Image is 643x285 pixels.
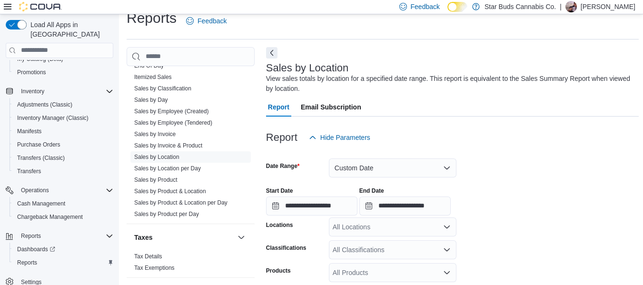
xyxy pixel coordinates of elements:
a: Tax Details [134,253,162,260]
a: Adjustments (Classic) [13,99,76,110]
button: Purchase Orders [10,138,117,151]
p: [PERSON_NAME] [581,1,635,12]
h3: Taxes [134,233,153,242]
a: End Of Day [134,62,164,69]
span: Report [268,98,289,117]
a: Sales by Classification [134,85,191,92]
a: Purchase Orders [13,139,64,150]
a: Sales by Location per Day [134,165,201,172]
a: Sales by Product per Day [134,211,199,217]
button: Hide Parameters [305,128,374,147]
button: Open list of options [443,269,451,276]
a: Itemized Sales [134,74,172,80]
a: Sales by Product & Location [134,188,206,195]
button: Operations [17,185,53,196]
button: Inventory [2,85,117,98]
a: Sales by Day [134,97,168,103]
a: Transfers [13,166,45,177]
a: Dashboards [13,244,59,255]
span: Sales by Product & Location per Day [134,199,228,206]
button: Open list of options [443,246,451,254]
span: Purchase Orders [17,141,60,148]
button: Taxes [236,232,247,243]
span: Tax Exemptions [134,264,175,272]
a: Manifests [13,126,45,137]
span: Cash Management [17,200,65,207]
div: View sales totals by location for a specified date range. This report is equivalent to the Sales ... [266,74,634,94]
span: Transfers [13,166,113,177]
span: Sales by Product [134,176,178,184]
button: Open list of options [443,223,451,231]
h3: Sales by Location [266,62,349,74]
span: Sales by Location [134,153,179,161]
h3: Report [266,132,297,143]
span: Feedback [411,2,440,11]
div: Eric Dawes [565,1,577,12]
span: Sales by Employee (Tendered) [134,119,212,127]
button: Reports [10,256,117,269]
span: Inventory Manager (Classic) [17,114,89,122]
span: Transfers (Classic) [17,154,65,162]
a: Dashboards [10,243,117,256]
button: Transfers [10,165,117,178]
button: Inventory Manager (Classic) [10,111,117,125]
a: Sales by Location [134,154,179,160]
span: Cash Management [13,198,113,209]
span: Transfers [17,167,41,175]
span: Inventory [21,88,44,95]
label: Start Date [266,187,293,195]
button: Transfers (Classic) [10,151,117,165]
div: Sales [127,60,255,224]
span: Adjustments (Classic) [17,101,72,108]
input: Dark Mode [447,2,467,12]
span: Adjustments (Classic) [13,99,113,110]
a: Sales by Invoice [134,131,176,138]
div: Taxes [127,251,255,277]
span: Promotions [17,69,46,76]
button: Cash Management [10,197,117,210]
span: Manifests [13,126,113,137]
a: Tax Exemptions [134,265,175,271]
a: Sales by Employee (Tendered) [134,119,212,126]
span: Hide Parameters [320,133,370,142]
span: Dashboards [17,246,55,253]
button: Taxes [134,233,234,242]
span: Itemized Sales [134,73,172,81]
a: Sales by Product & Location per Day [134,199,228,206]
a: Sales by Product [134,177,178,183]
span: Manifests [17,128,41,135]
span: Email Subscription [301,98,361,117]
span: Reports [21,232,41,240]
span: Sales by Product per Day [134,210,199,218]
input: Press the down key to open a popover containing a calendar. [359,197,451,216]
a: Reports [13,257,41,268]
span: Reports [17,230,113,242]
input: Press the down key to open a popover containing a calendar. [266,197,357,216]
span: Promotions [13,67,113,78]
span: Sales by Employee (Created) [134,108,209,115]
a: Transfers (Classic) [13,152,69,164]
p: Star Buds Cannabis Co. [485,1,556,12]
img: Cova [19,2,62,11]
button: Promotions [10,66,117,79]
p: | [560,1,562,12]
button: Reports [2,229,117,243]
label: End Date [359,187,384,195]
a: Sales by Invoice & Product [134,142,202,149]
a: Inventory Manager (Classic) [13,112,92,124]
span: Inventory [17,86,113,97]
button: Next [266,47,277,59]
h1: Reports [127,9,177,28]
span: Operations [21,187,49,194]
a: Chargeback Management [13,211,87,223]
label: Products [266,267,291,275]
button: Reports [17,230,45,242]
button: Manifests [10,125,117,138]
button: Operations [2,184,117,197]
button: Chargeback Management [10,210,117,224]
